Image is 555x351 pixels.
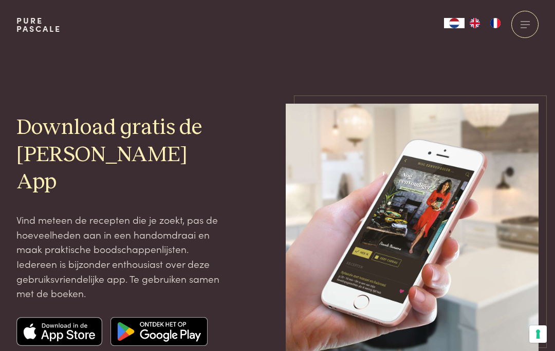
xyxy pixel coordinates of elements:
p: Vind meteen de recepten die je zoekt, pas de hoeveelheden aan in een handomdraai en maak praktisc... [16,212,225,301]
ul: Language list [465,18,506,28]
a: PurePascale [16,16,61,33]
img: Google app store [110,317,208,346]
a: FR [485,18,506,28]
h2: Download gratis de [PERSON_NAME] App [16,114,225,196]
a: NL [444,18,465,28]
aside: Language selected: Nederlands [444,18,506,28]
a: EN [465,18,485,28]
div: Language [444,18,465,28]
button: Uw voorkeuren voor toestemming voor trackingtechnologieën [529,325,547,343]
img: Apple app store [16,317,103,346]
